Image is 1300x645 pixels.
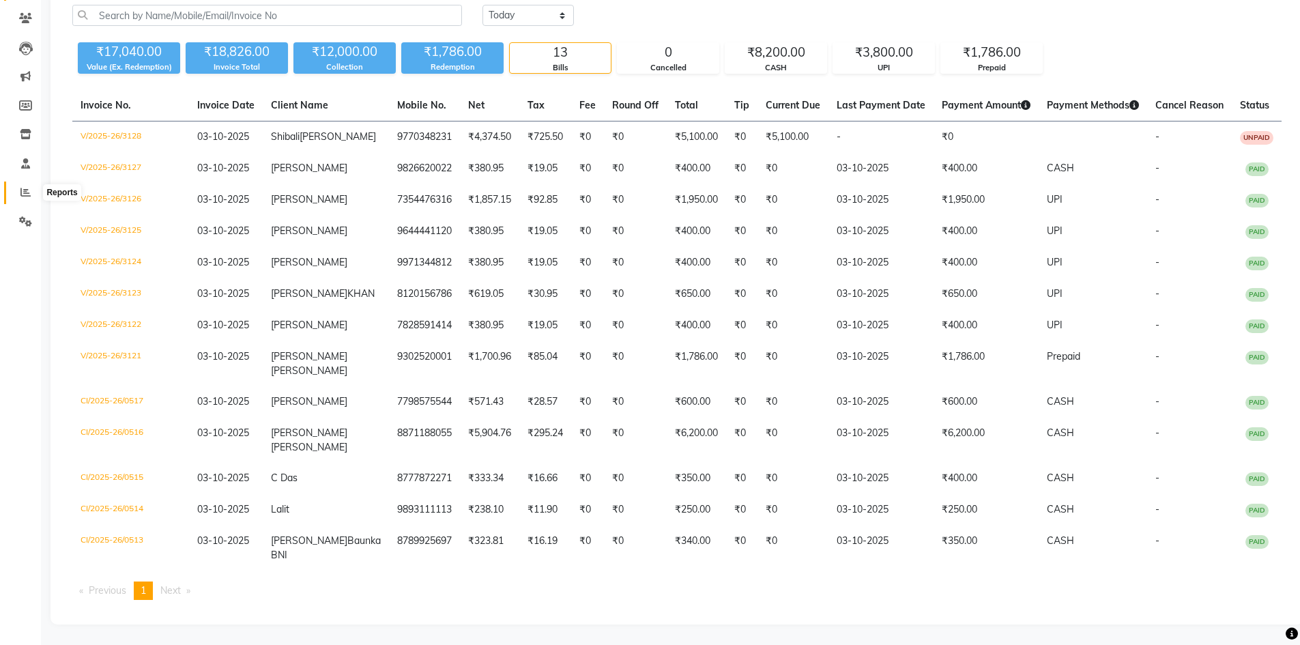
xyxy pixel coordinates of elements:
td: ₹380.95 [460,247,519,278]
span: [PERSON_NAME] [271,287,347,300]
td: ₹0 [604,418,667,463]
td: 03-10-2025 [828,247,934,278]
div: Value (Ex. Redemption) [78,61,180,73]
span: - [1155,534,1159,547]
span: [PERSON_NAME] [271,350,347,362]
td: 7798575544 [389,386,460,418]
td: ₹5,904.76 [460,418,519,463]
td: ₹5,100.00 [667,121,726,154]
td: ₹0 [604,184,667,216]
span: UPI [1047,193,1063,205]
td: ₹0 [726,463,757,494]
span: - [1155,472,1159,484]
td: ₹619.05 [460,278,519,310]
td: ₹0 [604,341,667,386]
span: [PERSON_NAME] [271,534,347,547]
td: ₹5,100.00 [757,121,828,154]
td: 03-10-2025 [828,310,934,341]
span: Tax [528,99,545,111]
td: 03-10-2025 [828,341,934,386]
span: Status [1240,99,1269,111]
td: 03-10-2025 [828,418,934,463]
td: 03-10-2025 [828,153,934,184]
td: ₹0 [726,153,757,184]
div: ₹18,826.00 [186,42,288,61]
td: 03-10-2025 [828,278,934,310]
td: ₹400.00 [934,216,1039,247]
div: Cancelled [618,62,719,74]
td: ₹0 [934,121,1039,154]
td: ₹1,786.00 [667,341,726,386]
td: ₹400.00 [667,247,726,278]
td: 7354476316 [389,184,460,216]
td: CI/2025-26/0516 [72,418,189,463]
span: - [1155,130,1159,143]
td: ₹19.05 [519,247,571,278]
span: CASH [1047,503,1074,515]
td: ₹19.05 [519,310,571,341]
td: ₹0 [604,526,667,571]
div: Bills [510,62,611,74]
td: ₹0 [757,341,828,386]
td: ₹1,786.00 [934,341,1039,386]
td: ₹28.57 [519,386,571,418]
td: ₹0 [757,153,828,184]
span: Previous [89,584,126,597]
td: ₹0 [571,386,604,418]
td: ₹16.66 [519,463,571,494]
td: ₹0 [604,121,667,154]
span: 03-10-2025 [197,225,249,237]
span: Invoice No. [81,99,131,111]
td: ₹1,950.00 [934,184,1039,216]
td: ₹400.00 [934,463,1039,494]
td: ₹11.90 [519,494,571,526]
td: V/2025-26/3125 [72,216,189,247]
td: 8871188055 [389,418,460,463]
td: ₹4,374.50 [460,121,519,154]
td: ₹0 [757,184,828,216]
td: 03-10-2025 [828,184,934,216]
span: 03-10-2025 [197,534,249,547]
td: ₹380.95 [460,153,519,184]
div: ₹3,800.00 [833,43,934,62]
span: Payment Amount [942,99,1030,111]
td: ₹250.00 [667,494,726,526]
span: Invoice Date [197,99,255,111]
td: ₹0 [571,184,604,216]
td: V/2025-26/3126 [72,184,189,216]
td: ₹0 [604,386,667,418]
td: ₹0 [726,341,757,386]
td: ₹0 [571,341,604,386]
td: ₹1,950.00 [667,184,726,216]
td: ₹400.00 [934,153,1039,184]
span: PAID [1245,162,1269,176]
td: ₹0 [571,310,604,341]
td: 03-10-2025 [828,216,934,247]
div: Invoice Total [186,61,288,73]
td: ₹0 [726,310,757,341]
td: ₹0 [726,386,757,418]
td: V/2025-26/3128 [72,121,189,154]
td: CI/2025-26/0517 [72,386,189,418]
span: Total [675,99,698,111]
td: ₹0 [571,247,604,278]
td: ₹0 [726,184,757,216]
span: UPI [1047,256,1063,268]
span: - [1155,287,1159,300]
span: 03-10-2025 [197,319,249,331]
span: KHAN [347,287,375,300]
span: [PERSON_NAME] [271,256,347,268]
td: ₹0 [571,278,604,310]
td: ₹350.00 [934,526,1039,571]
td: ₹92.85 [519,184,571,216]
td: ₹0 [726,526,757,571]
td: ₹0 [571,494,604,526]
span: [PERSON_NAME] [271,225,347,237]
span: PAID [1245,535,1269,549]
td: ₹400.00 [667,153,726,184]
div: Prepaid [941,62,1042,74]
span: 03-10-2025 [197,130,249,143]
td: 9826620022 [389,153,460,184]
span: [PERSON_NAME] [271,162,347,174]
td: ₹16.19 [519,526,571,571]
